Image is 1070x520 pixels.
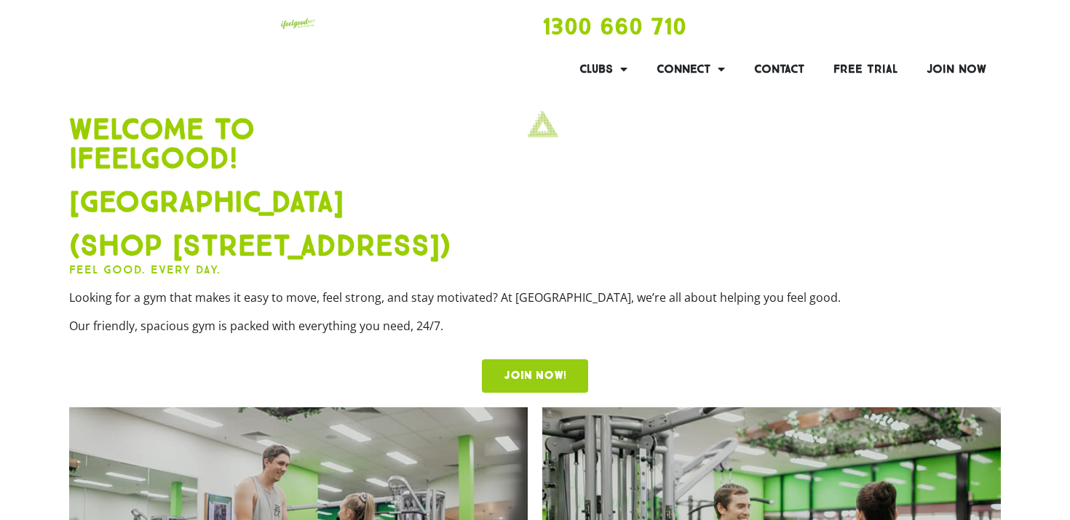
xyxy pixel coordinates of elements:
h1: [GEOGRAPHIC_DATA] [69,188,1001,217]
a: Contact [740,52,819,86]
nav: Menu [542,52,1001,86]
a: Clubs [565,52,642,86]
a: JOIN NOW! [482,359,588,393]
p: Looking for a gym that makes it easy to move, feel strong, and stay motivated? At [GEOGRAPHIC_DAT... [69,289,1001,306]
a: 1300 660 710 [542,12,686,40]
span: JOIN NOW! [504,370,566,382]
a: Free Trial [819,52,912,86]
a: Join Now [912,52,1001,86]
h1: WELCOME TO IFEELGOOD! [69,115,1001,173]
a: Connect [642,52,740,86]
p: Our friendly, spacious gym is packed with everything you need, 24/7. [69,317,1001,335]
a: (Shop [STREET_ADDRESS]) [69,228,451,263]
strong: Feel Good. Every Day. [69,263,221,276]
